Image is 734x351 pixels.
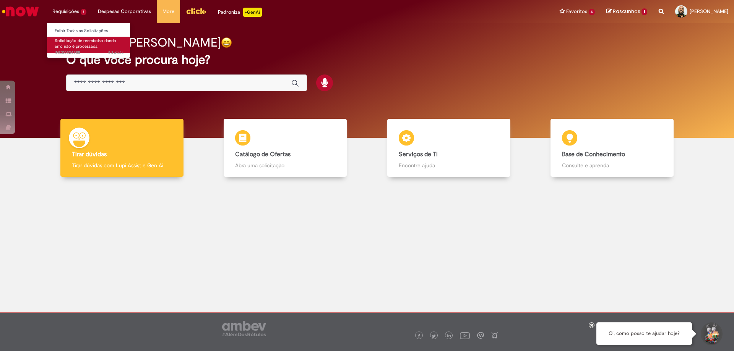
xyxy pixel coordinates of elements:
[447,334,451,338] img: logo_footer_linkedin.png
[399,150,438,158] b: Serviços de TI
[47,27,131,35] a: Exibir Todas as Solicitações
[47,37,131,53] a: Aberto INC00524985 : Solicitação de reembolso dando erro não é processada
[432,334,436,338] img: logo_footer_twitter.png
[460,330,470,340] img: logo_footer_youtube.png
[98,8,151,15] span: Despesas Corporativas
[40,119,204,177] a: Tirar dúvidas Tirar dúvidas com Lupi Assist e Gen Ai
[596,322,692,345] div: Oi, como posso te ajudar hoje?
[218,8,262,17] div: Padroniza
[66,53,668,66] h2: O que você procura hoje?
[562,162,662,169] p: Consulte e aprenda
[204,119,367,177] a: Catálogo de Ofertas Abra uma solicitação
[108,50,123,55] span: 5d atrás
[566,8,587,15] span: Favoritos
[606,8,647,15] a: Rascunhos
[235,150,291,158] b: Catálogo de Ofertas
[700,322,723,345] button: Iniciar Conversa de Suporte
[477,332,484,339] img: logo_footer_workplace.png
[186,5,206,17] img: click_logo_yellow_360x200.png
[417,334,421,338] img: logo_footer_facebook.png
[367,119,531,177] a: Serviços de TI Encontre ajuda
[72,162,172,169] p: Tirar dúvidas com Lupi Assist e Gen Ai
[55,38,116,50] span: Solicitação de reembolso dando erro não é processada
[641,8,647,15] span: 1
[47,23,130,58] ul: Requisições
[52,8,79,15] span: Requisições
[66,36,221,49] h2: Boa tarde, [PERSON_NAME]
[221,37,232,48] img: happy-face.png
[222,321,266,336] img: logo_footer_ambev_rotulo_gray.png
[108,50,123,55] time: 25/09/2025 17:15:59
[613,8,640,15] span: Rascunhos
[491,332,498,339] img: logo_footer_naosei.png
[1,4,40,19] img: ServiceNow
[589,9,595,15] span: 4
[81,9,86,15] span: 1
[562,150,625,158] b: Base de Conhecimento
[531,119,694,177] a: Base de Conhecimento Consulte e aprenda
[162,8,174,15] span: More
[235,162,335,169] p: Abra uma solicitação
[72,150,107,158] b: Tirar dúvidas
[690,8,728,15] span: [PERSON_NAME]
[243,8,262,17] p: +GenAi
[55,50,123,56] span: INC00524985
[399,162,499,169] p: Encontre ajuda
